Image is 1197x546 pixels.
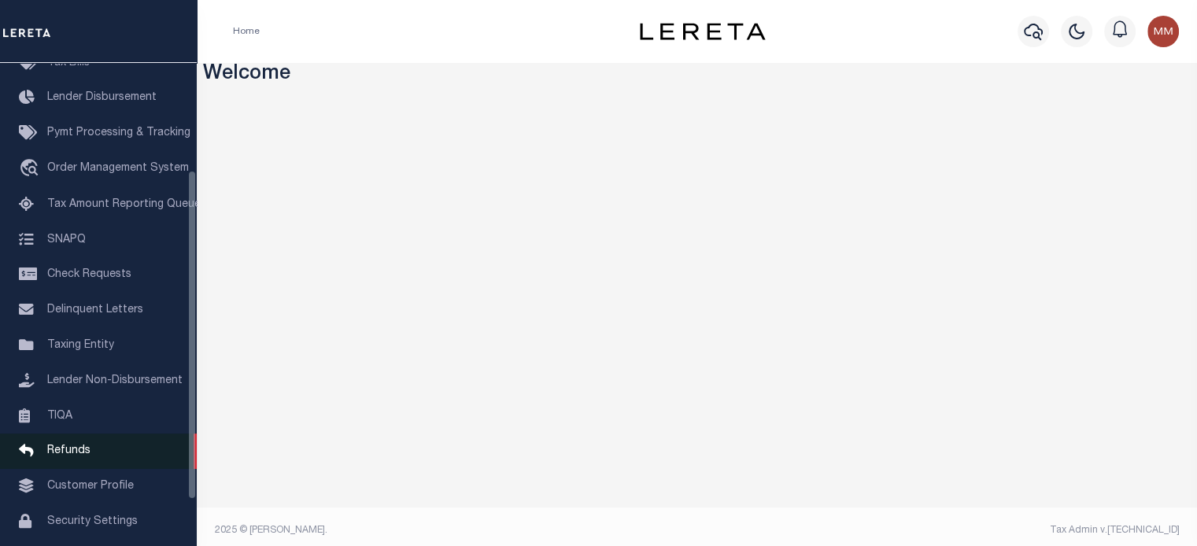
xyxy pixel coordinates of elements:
[640,23,766,40] img: logo-dark.svg
[47,163,189,174] span: Order Management System
[233,24,260,39] li: Home
[203,523,697,537] div: 2025 © [PERSON_NAME].
[47,340,114,351] span: Taxing Entity
[1147,16,1179,47] img: svg+xml;base64,PHN2ZyB4bWxucz0iaHR0cDovL3d3dy53My5vcmcvMjAwMC9zdmciIHBvaW50ZXItZXZlbnRzPSJub25lIi...
[709,523,1180,537] div: Tax Admin v.[TECHNICAL_ID]
[47,516,138,527] span: Security Settings
[47,92,157,103] span: Lender Disbursement
[47,375,183,386] span: Lender Non-Disbursement
[203,63,1191,87] h3: Welcome
[19,159,44,179] i: travel_explore
[47,445,91,456] span: Refunds
[47,304,143,315] span: Delinquent Letters
[47,481,134,492] span: Customer Profile
[47,199,201,210] span: Tax Amount Reporting Queue
[47,269,131,280] span: Check Requests
[47,57,90,68] span: Tax Bills
[47,234,86,245] span: SNAPQ
[47,127,190,138] span: Pymt Processing & Tracking
[47,410,72,421] span: TIQA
